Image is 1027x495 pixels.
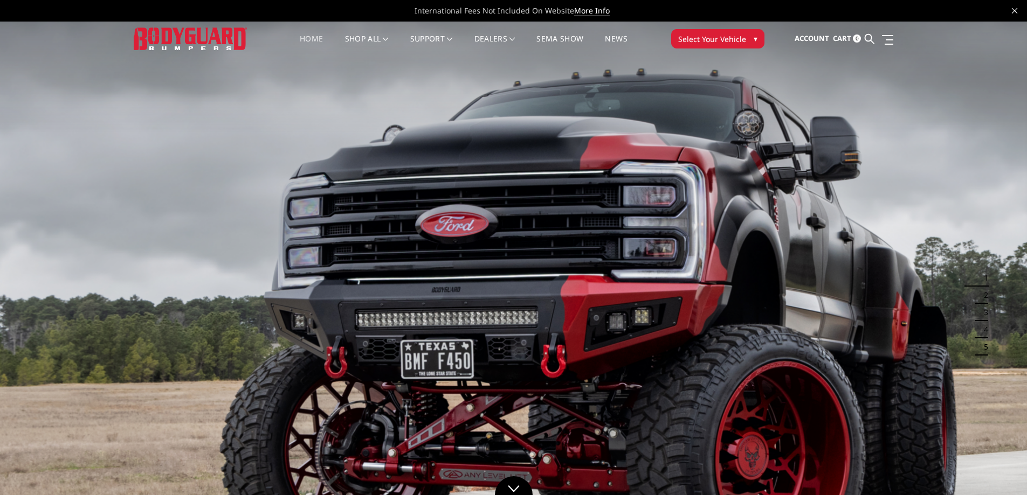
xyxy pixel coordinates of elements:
[754,33,757,44] span: ▾
[536,35,583,56] a: SEMA Show
[977,321,988,338] button: 4 of 5
[678,33,746,45] span: Select Your Vehicle
[795,33,829,43] span: Account
[134,27,247,50] img: BODYGUARD BUMPERS
[474,35,515,56] a: Dealers
[977,338,988,355] button: 5 of 5
[495,476,533,495] a: Click to Down
[977,304,988,321] button: 3 of 5
[795,24,829,53] a: Account
[300,35,323,56] a: Home
[574,5,610,16] a: More Info
[605,35,627,56] a: News
[833,33,851,43] span: Cart
[977,269,988,287] button: 1 of 5
[345,35,389,56] a: shop all
[833,24,861,53] a: Cart 0
[671,29,764,48] button: Select Your Vehicle
[853,34,861,43] span: 0
[410,35,453,56] a: Support
[977,287,988,304] button: 2 of 5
